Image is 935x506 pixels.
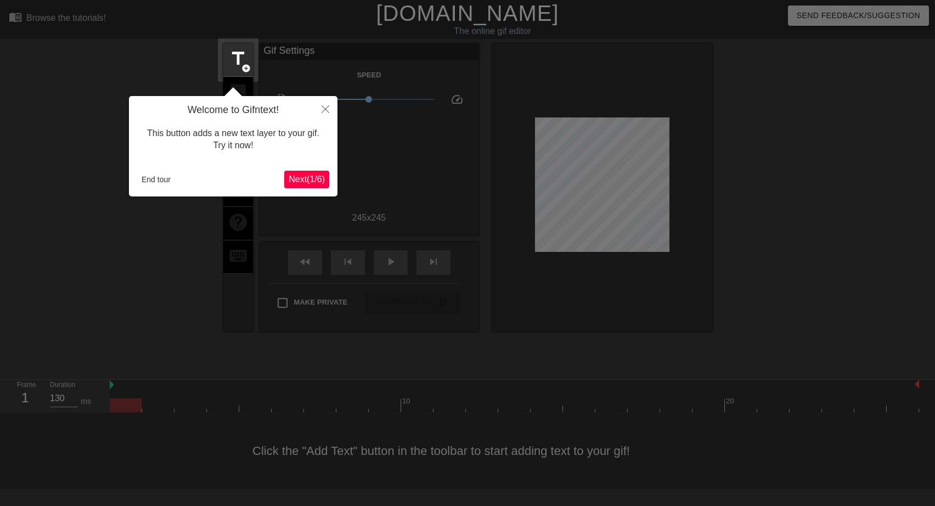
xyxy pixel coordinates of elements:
span: Next ( 1 / 6 ) [289,175,325,184]
h4: Welcome to Gifntext! [137,104,329,116]
button: Next [284,171,329,188]
div: This button adds a new text layer to your gif. Try it now! [137,116,329,163]
button: Close [313,96,337,121]
button: End tour [137,171,175,188]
